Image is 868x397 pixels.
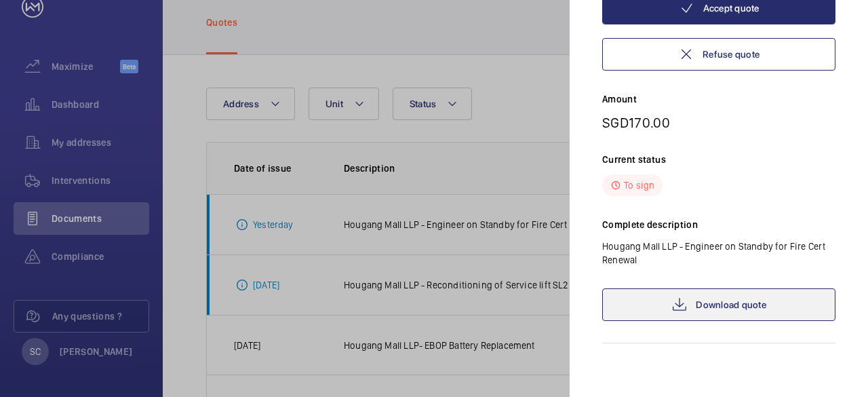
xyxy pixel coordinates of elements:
p: Complete description [602,218,835,231]
p: Hougang Mall LLP - Engineer on Standby for Fire Cert Renewal [602,240,835,267]
p: SGD170.00 [602,114,835,131]
a: Download quote [602,288,835,321]
p: Amount [602,92,835,106]
p: Current status [602,153,835,166]
p: To sign [624,178,654,192]
button: Refuse quote [602,38,835,71]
